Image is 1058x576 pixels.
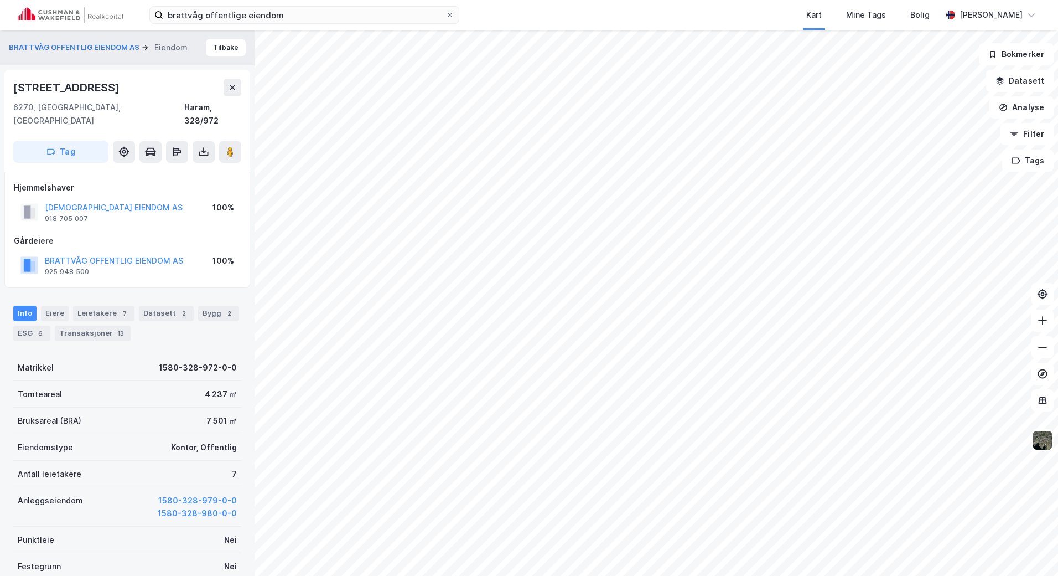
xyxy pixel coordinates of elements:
[224,560,237,573] div: Nei
[206,414,237,428] div: 7 501 ㎡
[45,268,89,276] div: 925 948 500
[224,533,237,547] div: Nei
[198,306,239,321] div: Bygg
[986,70,1054,92] button: Datasett
[1003,523,1058,576] div: Kontrollprogram for chat
[989,96,1054,119] button: Analyse
[158,494,237,507] button: 1580-328-979-0-0
[1003,523,1058,576] iframe: Chat Widget
[178,308,189,319] div: 2
[13,141,108,163] button: Tag
[846,8,886,22] div: Mine Tags
[159,361,237,374] div: 1580-328-972-0-0
[224,308,235,319] div: 2
[14,234,241,248] div: Gårdeiere
[232,467,237,481] div: 7
[212,201,234,214] div: 100%
[18,560,61,573] div: Festegrunn
[171,441,237,454] div: Kontor, Offentlig
[960,8,1023,22] div: [PERSON_NAME]
[119,308,130,319] div: 7
[139,306,194,321] div: Datasett
[14,181,241,194] div: Hjemmelshaver
[73,306,134,321] div: Leietakere
[18,414,81,428] div: Bruksareal (BRA)
[18,441,73,454] div: Eiendomstype
[55,326,131,341] div: Transaksjoner
[212,254,234,268] div: 100%
[13,101,184,127] div: 6270, [GEOGRAPHIC_DATA], [GEOGRAPHIC_DATA]
[18,494,83,507] div: Anleggseiendom
[18,361,54,374] div: Matrikkel
[13,79,122,96] div: [STREET_ADDRESS]
[206,39,246,56] button: Tilbake
[115,328,126,339] div: 13
[45,214,88,223] div: 918 705 007
[158,507,237,520] button: 1580-328-980-0-0
[18,388,62,401] div: Tomteareal
[205,388,237,401] div: 4 237 ㎡
[910,8,930,22] div: Bolig
[9,42,142,53] button: BRATTVÅG OFFENTLIG EIENDOM AS
[1032,430,1053,451] img: 9k=
[13,306,37,321] div: Info
[163,7,445,23] input: Søk på adresse, matrikkel, gårdeiere, leietakere eller personer
[18,533,54,547] div: Punktleie
[35,328,46,339] div: 6
[979,43,1054,65] button: Bokmerker
[154,41,188,54] div: Eiendom
[18,7,123,23] img: cushman-wakefield-realkapital-logo.202ea83816669bd177139c58696a8fa1.svg
[13,326,50,341] div: ESG
[184,101,241,127] div: Haram, 328/972
[806,8,822,22] div: Kart
[1002,150,1054,172] button: Tags
[18,467,81,481] div: Antall leietakere
[1000,123,1054,145] button: Filter
[41,306,69,321] div: Eiere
